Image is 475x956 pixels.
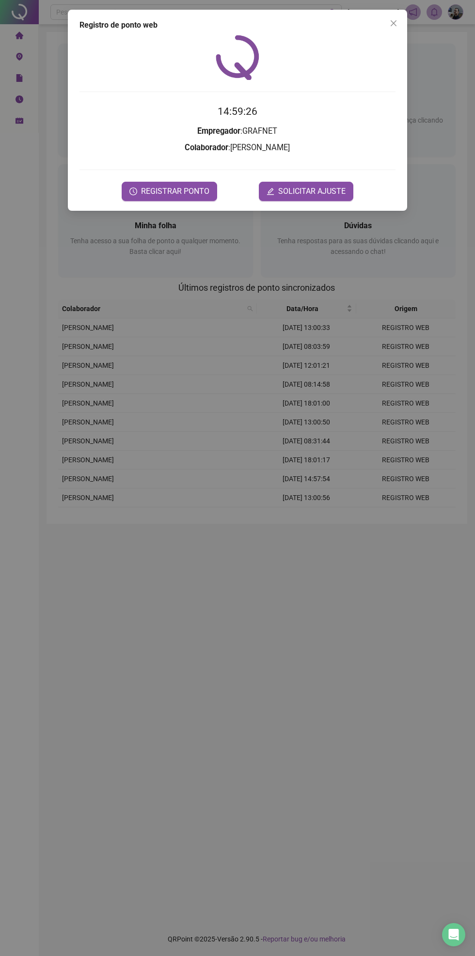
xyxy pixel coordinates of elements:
[185,143,229,152] strong: Colaborador
[79,141,396,154] h3: : [PERSON_NAME]
[198,126,241,136] strong: Empregador
[79,19,396,31] div: Registro de ponto web
[442,923,465,946] div: Open Intercom Messenger
[267,188,274,195] span: edit
[216,35,259,80] img: QRPoint
[259,182,353,201] button: editSOLICITAR AJUSTE
[386,16,401,31] button: Close
[218,106,257,117] time: 14:59:26
[79,125,396,138] h3: : GRAFNET
[141,186,209,197] span: REGISTRAR PONTO
[129,188,137,195] span: clock-circle
[122,182,217,201] button: REGISTRAR PONTO
[390,19,397,27] span: close
[278,186,346,197] span: SOLICITAR AJUSTE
